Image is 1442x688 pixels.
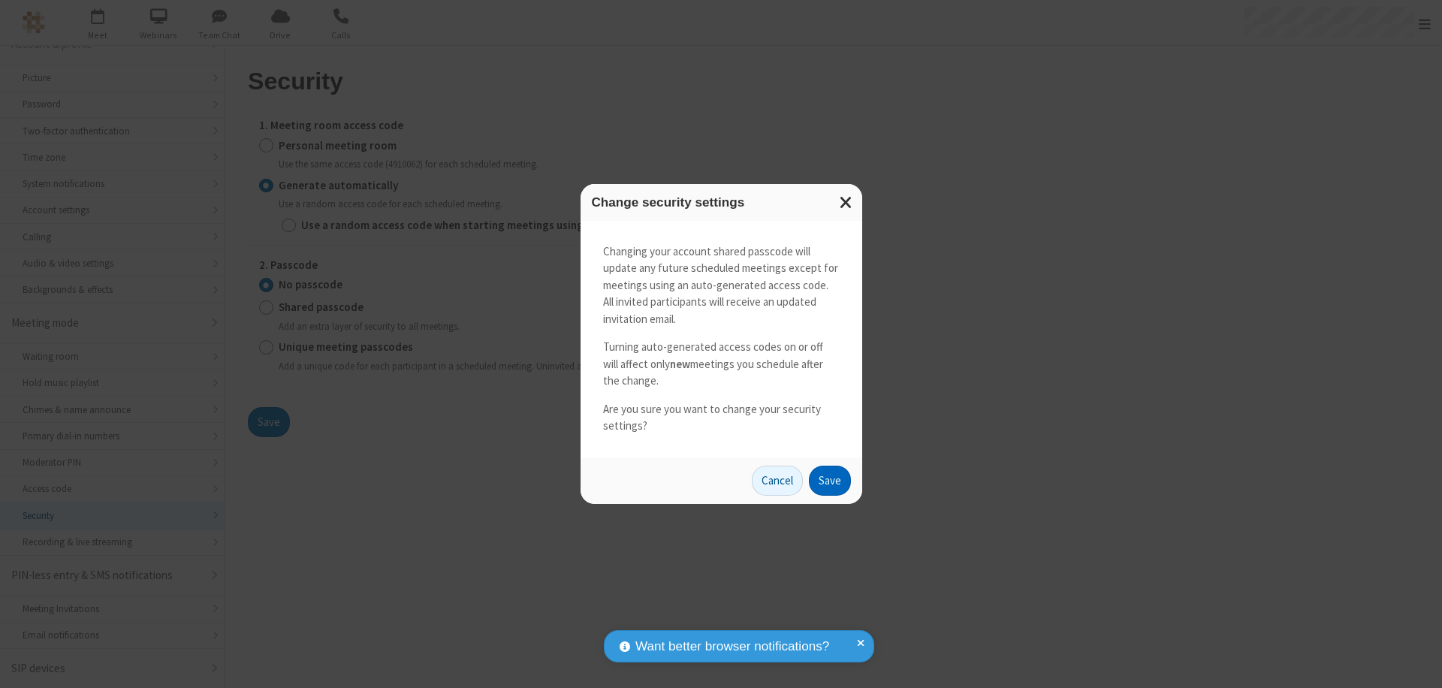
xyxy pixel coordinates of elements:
h3: Change security settings [592,195,851,210]
button: Save [809,466,851,496]
span: Want better browser notifications? [635,637,829,656]
p: Turning auto-generated access codes on or off will affect only meetings you schedule after the ch... [603,339,840,390]
button: Close modal [831,184,862,221]
strong: new [670,357,690,371]
button: Cancel [752,466,803,496]
p: Are you sure you want to change your security settings? [603,401,840,435]
p: Changing your account shared passcode will update any future scheduled meetings except for meetin... [603,243,840,328]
